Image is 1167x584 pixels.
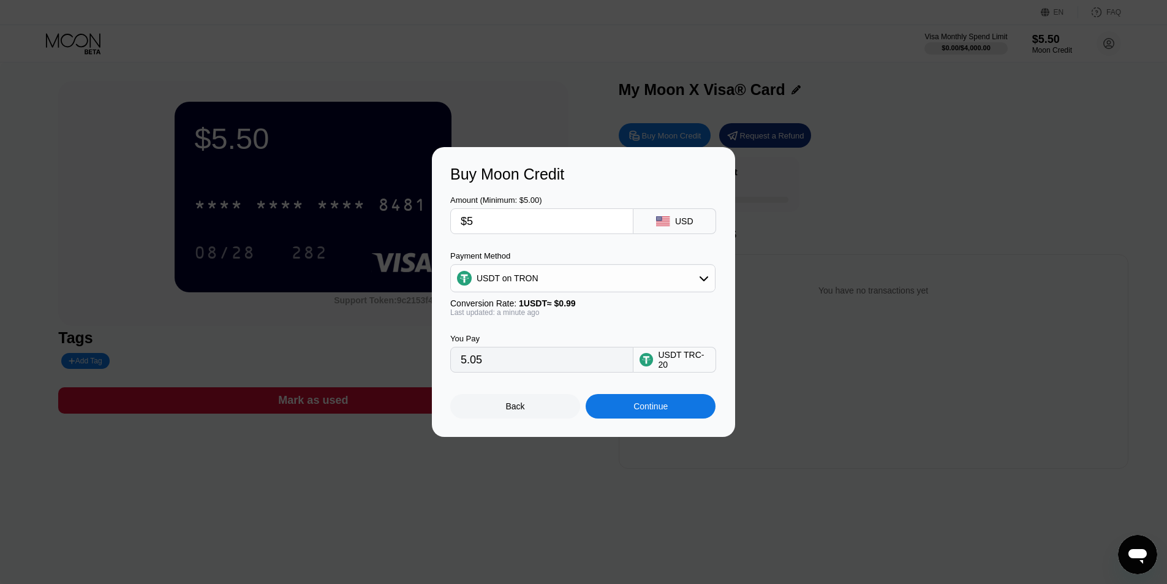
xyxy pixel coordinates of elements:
span: 1 USDT ≈ $0.99 [519,298,576,308]
div: Amount (Minimum: $5.00) [450,195,633,205]
div: Back [506,401,525,411]
div: USDT on TRON [477,273,538,283]
div: Buy Moon Credit [450,165,717,183]
div: Continue [586,394,716,419]
div: You Pay [450,334,633,343]
div: Payment Method [450,251,716,260]
div: Conversion Rate: [450,298,716,308]
iframe: Button to launch messaging window, conversation in progress [1118,535,1157,574]
div: Back [450,394,580,419]
div: USDT TRC-20 [658,350,709,370]
div: Last updated: a minute ago [450,308,716,317]
div: USD [675,216,693,226]
div: Continue [633,401,668,411]
div: USDT on TRON [451,266,715,290]
input: $0.00 [461,209,623,233]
